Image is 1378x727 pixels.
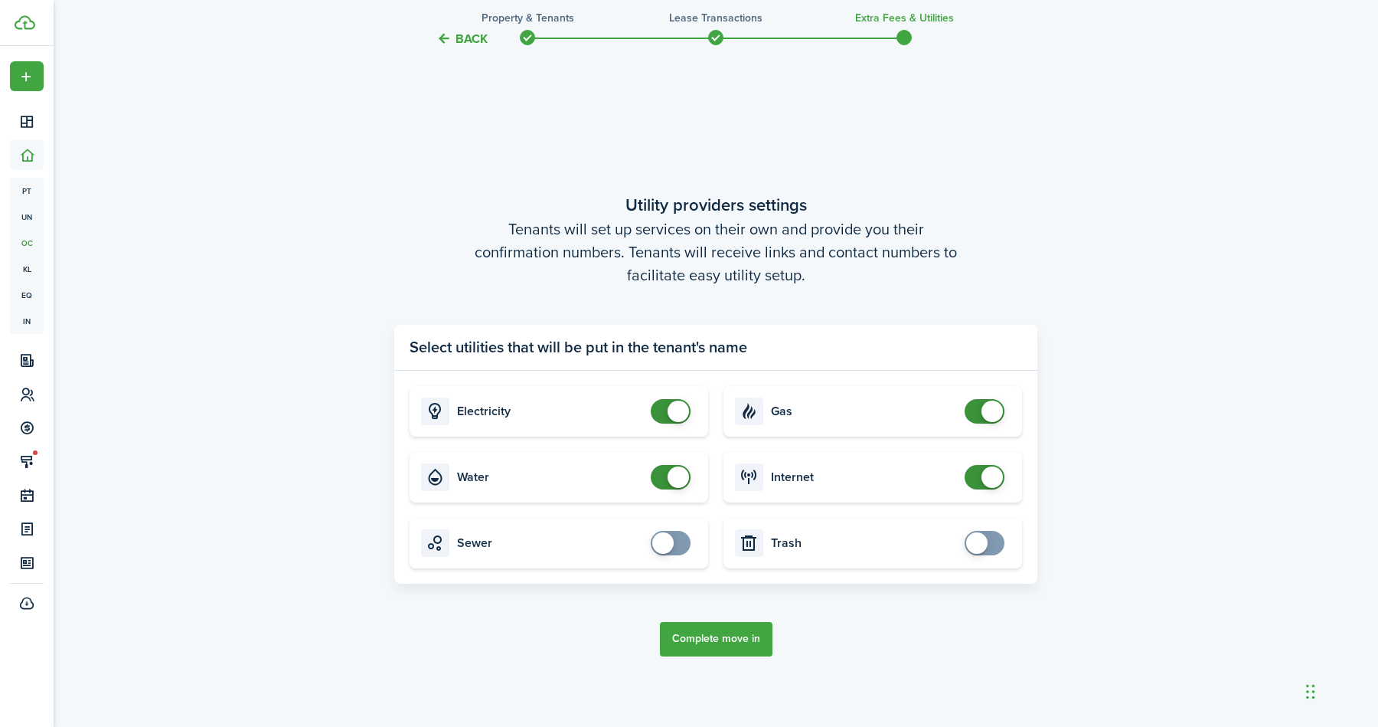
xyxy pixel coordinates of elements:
img: TenantCloud [15,15,35,30]
a: pt [10,178,44,204]
h3: Lease Transactions [669,10,762,26]
a: in [10,308,44,334]
a: oc [10,230,44,256]
panel-main-title: Select utilities that will be put in the tenant's name [410,336,747,359]
h3: Property & Tenants [482,10,574,26]
button: Open menu [10,61,44,91]
button: Back [436,31,488,47]
a: un [10,204,44,230]
button: Complete move in [660,622,772,657]
card-title: Trash [771,536,957,550]
wizard-step-header-title: Utility providers settings [394,192,1037,218]
a: kl [10,256,44,282]
h3: Extra fees & Utilities [855,10,954,26]
a: eq [10,282,44,308]
card-title: Electricity [457,404,643,418]
card-title: Internet [771,470,957,484]
card-title: Sewer [457,536,643,550]
card-title: Water [457,470,643,484]
card-title: Gas [771,404,957,418]
iframe: Chat Widget [1115,562,1378,727]
wizard-step-header-description: Tenants will set up services on their own and provide you their confirmation numbers. Tenants wil... [394,218,1037,287]
div: Drag [1306,669,1315,715]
